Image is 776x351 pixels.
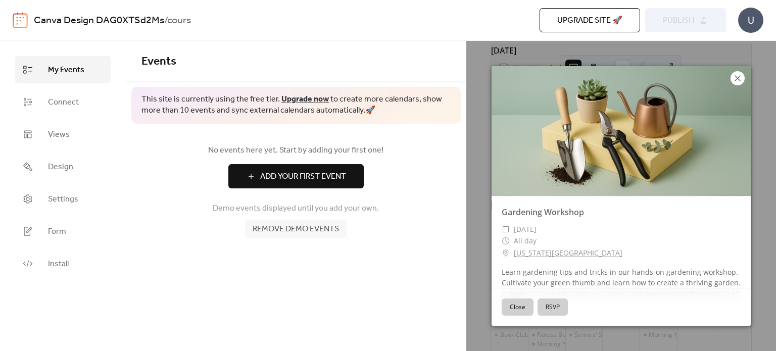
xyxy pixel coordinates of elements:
[538,298,568,316] button: RSVP
[213,203,379,215] span: Demo events displayed until you add your own.
[48,96,79,109] span: Connect
[48,64,84,76] span: My Events
[492,206,751,218] div: Gardening Workshop
[502,223,510,235] div: ​
[540,8,640,32] button: Upgrade site 🚀
[48,258,69,270] span: Install
[514,247,622,259] a: [US_STATE][GEOGRAPHIC_DATA]
[15,56,111,83] a: My Events
[48,129,70,141] span: Views
[15,185,111,213] a: Settings
[502,298,533,316] button: Close
[245,220,347,238] button: Remove demo events
[15,121,111,148] a: Views
[228,164,364,188] button: Add Your First Event
[15,250,111,277] a: Install
[34,11,164,30] a: Canva Design DAG0XTSd2Ms
[48,193,78,206] span: Settings
[15,88,111,116] a: Connect
[253,223,339,235] span: Remove demo events
[514,235,537,247] span: All day
[15,218,111,245] a: Form
[164,11,167,30] b: /
[167,11,191,30] b: cours
[15,153,111,180] a: Design
[141,164,451,188] a: Add Your First Event
[502,247,510,259] div: ​
[514,223,537,235] span: [DATE]
[260,171,346,183] span: Add Your First Event
[13,12,28,28] img: logo
[141,94,451,117] span: This site is currently using the free tier. to create more calendars, show more than 10 events an...
[141,51,176,73] span: Events
[48,226,66,238] span: Form
[48,161,73,173] span: Design
[141,144,451,157] span: No events here yet. Start by adding your first one!
[502,235,510,247] div: ​
[281,91,329,107] a: Upgrade now
[738,8,763,33] div: U
[492,267,751,309] div: Learn gardening tips and tricks in our hands-on gardening workshop. Cultivate your green thumb an...
[557,15,622,27] span: Upgrade site 🚀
